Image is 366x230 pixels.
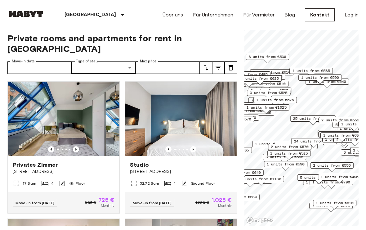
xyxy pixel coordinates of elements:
[191,181,215,186] span: Ground Floor
[195,200,209,205] span: 1.280 €
[253,97,297,106] div: Map marker
[212,197,232,203] span: 1.025 €
[247,90,290,99] div: Map marker
[85,200,96,205] span: 905 €
[65,11,116,19] p: [GEOGRAPHIC_DATA]
[320,132,364,142] div: Map marker
[310,162,354,172] div: Map marker
[125,82,237,156] img: Marketing picture of unit DE-01-481-006-01
[99,197,114,203] span: 725 €
[7,33,237,54] span: Private rooms and apartments for rent in [GEOGRAPHIC_DATA]
[252,141,296,151] div: Map marker
[250,69,293,79] div: Map marker
[133,201,172,205] span: Move-in from [DATE]
[241,76,279,81] span: 1 units from €625
[13,169,114,175] span: [STREET_ADDRESS]
[322,132,359,137] span: 1 units from €640
[293,116,333,121] span: 25 units from €530
[277,143,315,149] span: 4 units from €605
[263,154,306,164] div: Map marker
[297,174,341,184] div: Map marker
[130,161,149,169] span: Studio
[313,200,356,210] div: Map marker
[318,131,362,141] div: Map marker
[174,181,176,186] span: 1
[318,130,361,140] div: Map marker
[308,79,346,84] span: 1 units from €640
[7,81,120,214] a: Marketing picture of unit DE-01-010-002-01HFPrevious imagePrevious imagePrivates Zimmer[STREET_AD...
[309,203,353,212] div: Map marker
[301,75,339,80] span: 1 units from €590
[213,116,251,122] span: 1 units from €570
[246,217,274,224] a: Mapbox logo
[274,143,318,152] div: Map marker
[253,70,291,75] span: 2 units from €610
[305,8,335,21] a: Kontakt
[321,174,359,180] span: 1 units from €495
[190,146,196,152] button: Previous image
[101,203,114,208] span: Monthly
[248,88,291,97] div: Map marker
[48,146,54,152] button: Previous image
[165,146,172,152] button: Previous image
[8,82,119,156] img: Marketing picture of unit DE-01-010-002-01HF
[230,72,268,77] span: 1 units from €485
[211,147,249,153] span: 1 units from €735
[294,138,334,144] span: 24 units from €575
[69,181,85,186] span: 4th Floor
[319,131,362,141] div: Map marker
[163,11,183,19] a: Über uns
[239,176,284,186] div: Map marker
[248,54,286,60] span: 8 units from €530
[13,161,58,169] span: Privates Zimmer
[251,97,289,103] span: 7 units from €585
[130,169,232,175] span: [STREET_ADDRESS]
[243,11,274,19] a: Für Vermieter
[319,117,362,127] div: Map marker
[250,90,288,96] span: 3 units from €525
[256,97,294,103] span: 1 units from €625
[264,161,307,171] div: Map marker
[219,194,257,200] span: 3 units from €530
[267,161,305,167] span: 1 units from €590
[73,146,79,152] button: Previous image
[289,68,333,77] div: Map marker
[316,200,354,206] span: 1 units from €510
[323,133,361,138] span: 1 units from €630
[321,117,359,123] span: 2 units from €555
[248,97,292,107] div: Map marker
[23,181,36,186] span: 17 Sqm
[245,74,283,79] span: 3 units from €555
[227,71,270,81] div: Map marker
[248,81,286,87] span: 2 units from €510
[193,11,233,19] a: Für Unternehmen
[320,130,358,136] span: 2 units from €645
[218,115,256,120] span: 3 units from €690
[251,88,288,93] span: 3 units from €525
[200,61,212,74] button: tune
[16,201,54,205] span: Move-in from [DATE]
[313,163,351,168] span: 2 units from €555
[271,144,309,150] span: 2 units from €570
[298,74,342,84] div: Map marker
[247,105,287,110] span: 1 units from €1025
[51,181,54,186] span: 4
[212,103,252,108] span: 29 units from €570
[241,176,281,182] span: 1 units from €1130
[12,59,35,64] label: Move-in date
[218,203,232,208] span: Monthly
[284,11,295,19] a: Blog
[223,170,261,175] span: 1 units from €640
[212,61,225,74] button: tune
[140,59,157,64] label: Max price
[7,61,72,74] input: Choose date
[238,75,282,85] div: Map marker
[225,61,237,74] button: tune
[290,115,336,125] div: Map marker
[266,154,303,160] span: 3 units from €555
[268,144,311,153] div: Map marker
[270,151,308,156] span: 1 units from €525
[300,175,338,180] span: 5 units from €590
[125,81,237,214] a: Marketing picture of unit DE-01-481-006-01Previous imagePrevious imageStudio[STREET_ADDRESS]32.72...
[7,11,45,17] img: Habyt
